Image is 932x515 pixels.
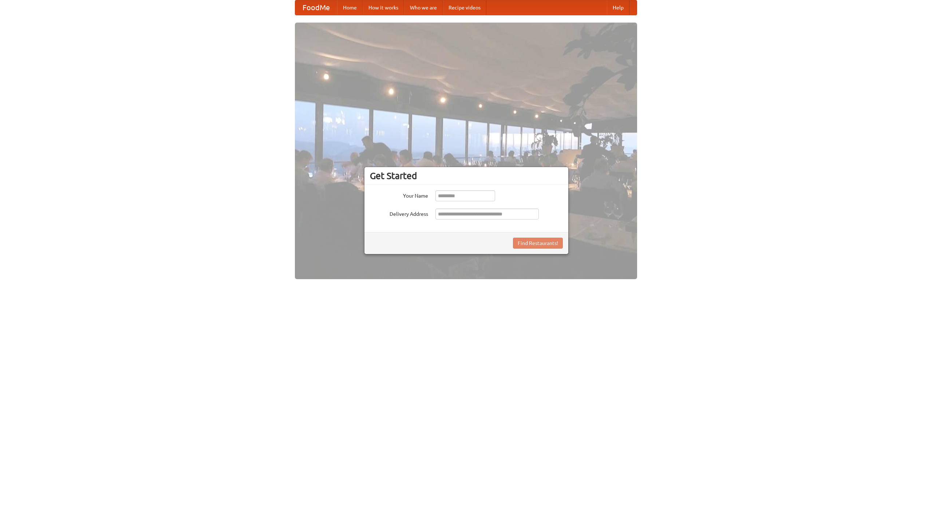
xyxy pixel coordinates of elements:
a: Recipe videos [443,0,486,15]
a: Who we are [404,0,443,15]
h3: Get Started [370,170,563,181]
a: How it works [363,0,404,15]
button: Find Restaurants! [513,238,563,249]
label: Delivery Address [370,209,428,218]
a: Home [337,0,363,15]
a: Help [607,0,629,15]
a: FoodMe [295,0,337,15]
label: Your Name [370,190,428,199]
